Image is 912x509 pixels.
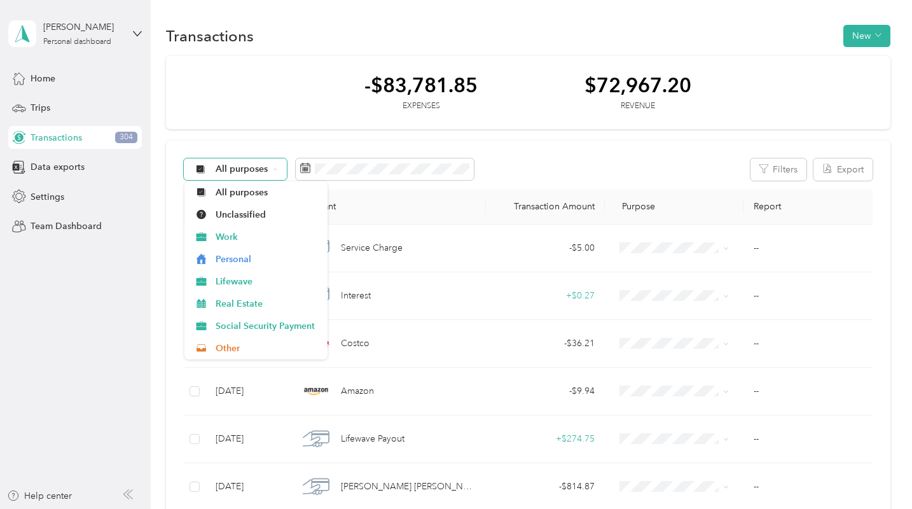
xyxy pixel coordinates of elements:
th: Transaction Amount [486,190,605,225]
iframe: Everlance-gr Chat Button Frame [841,438,912,509]
div: $72,967.20 [584,74,691,96]
span: Transactions [31,131,82,144]
span: Amazon [341,384,374,398]
img: Lifewave Payout [303,426,329,452]
div: - $36.21 [496,337,595,351]
span: 304 [115,132,137,143]
td: -- [743,225,875,272]
span: Data exports [31,160,85,174]
span: All purposes [216,186,319,199]
td: -- [743,415,875,463]
div: [PERSON_NAME] [43,20,123,34]
span: Work [216,230,319,244]
td: [DATE] [205,415,289,463]
span: Team Dashboard [31,220,102,233]
img: Amazon [303,378,329,405]
div: - $814.87 [496,480,595,494]
th: Report [743,190,875,225]
div: - $5.00 [496,241,595,255]
div: Expenses [364,101,478,112]
span: Other [216,342,319,355]
div: Personal dashboard [43,38,111,46]
th: Merchant [288,190,486,225]
span: Purpose [615,201,655,212]
span: Real Estate [216,297,319,310]
div: -$83,781.85 [364,74,478,96]
td: [DATE] [205,368,289,415]
span: Unclassified [216,208,319,221]
div: Revenue [584,101,691,112]
div: - $9.94 [496,384,595,398]
span: [PERSON_NAME] [PERSON_NAME] Transfer [341,480,476,494]
span: Home [31,72,55,85]
button: Help center [7,489,72,503]
span: All purposes [216,165,268,174]
td: -- [743,320,875,368]
button: Filters [750,158,806,181]
span: Settings [31,190,64,204]
td: -- [743,272,875,320]
button: New [843,25,890,47]
span: Costco [341,337,370,351]
span: Lifewave Payout [341,432,404,446]
span: Interest [341,289,371,303]
img: JP Morgan Chase Transfer [303,473,329,500]
span: Service Charge [341,241,403,255]
div: + $0.27 [496,289,595,303]
span: Personal [216,253,319,266]
td: -- [743,368,875,415]
button: Export [813,158,873,181]
span: Social Security Payment [216,319,319,333]
span: Lifewave [216,275,319,288]
span: Trips [31,101,50,115]
div: + $274.75 [496,432,595,446]
h1: Transactions [166,29,254,43]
